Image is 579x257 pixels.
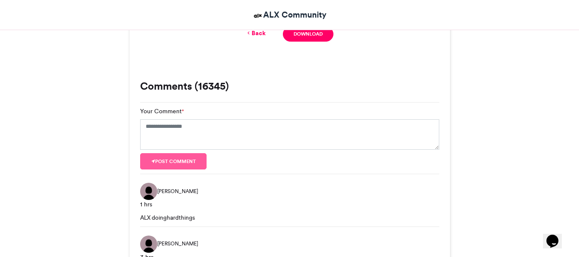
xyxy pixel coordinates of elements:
[157,240,198,248] span: [PERSON_NAME]
[140,153,207,169] button: Post comment
[140,213,439,222] div: ALX doinghardthings
[246,29,266,38] a: Back
[543,223,570,248] iframe: chat widget
[252,10,263,21] img: ALX Community
[283,27,333,42] a: Download
[140,200,439,209] div: 1 hrs
[252,9,327,21] a: ALX Community
[140,107,184,116] label: Your Comment
[140,183,157,200] img: Joana
[140,236,157,253] img: Jeremiah
[140,81,439,91] h3: Comments (16345)
[157,187,198,195] span: [PERSON_NAME]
